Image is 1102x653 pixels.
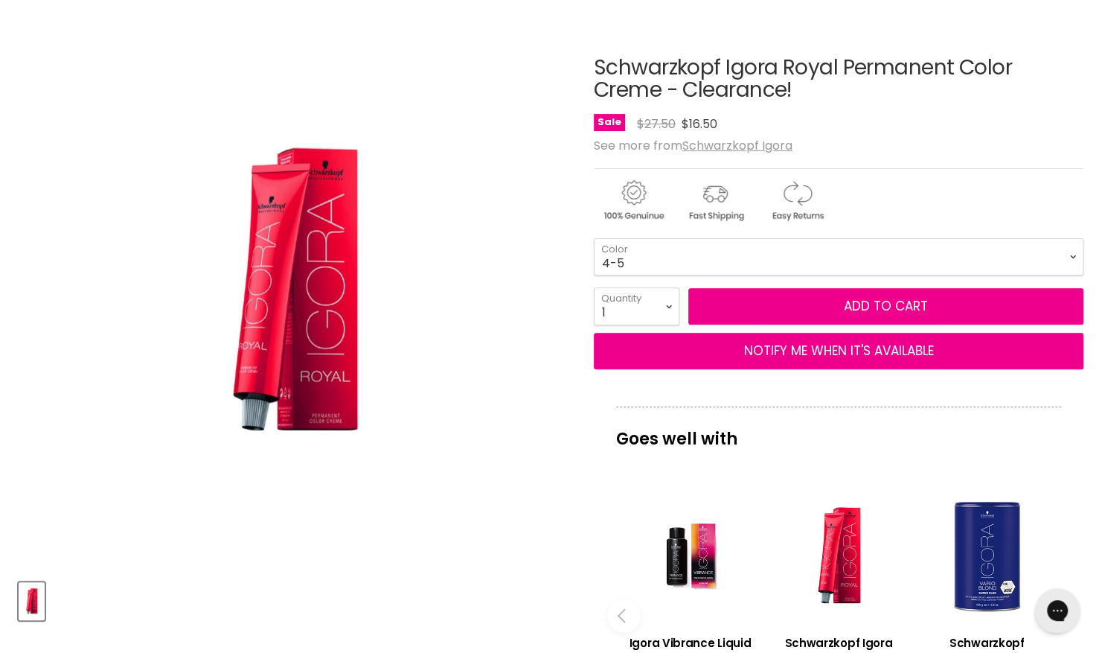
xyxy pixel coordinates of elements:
a: View product:Igora Vibrance Liquid Colour [624,490,757,623]
img: genuine.gif [594,178,673,223]
button: NOTIFY ME WHEN IT'S AVAILABLE [594,333,1083,370]
p: Goes well with [616,407,1061,456]
img: Schwarzkopf Igora Royal Permanent Color Creme - Clearance! [162,97,423,489]
span: Sale [594,114,625,131]
span: $27.50 [637,115,676,133]
div: Product thumbnails [16,578,569,620]
select: Quantity [594,287,679,325]
a: View product:Schwarzkopf Igora Royal Permanent Color Creme [772,490,905,623]
img: shipping.gif [676,178,755,223]
img: Schwarzkopf Igora Royal Permanent Color Creme - Clearance! [20,584,43,619]
button: Add to cart [688,288,1083,325]
span: See more from [594,137,792,154]
span: Add to cart [844,297,928,315]
h1: Schwarzkopf Igora Royal Permanent Color Creme - Clearance! [594,57,1083,103]
a: View product:Schwarzkopf Igora Vario Bleach [920,490,1053,623]
span: $16.50 [682,115,717,133]
a: Schwarzkopf Igora [682,137,792,154]
img: returns.gif [757,178,836,223]
iframe: Gorgias live chat messenger [1028,583,1087,638]
div: Schwarzkopf Igora Royal Permanent Color Creme - Clearance! image. Click or Scroll to Zoom. [19,19,567,568]
button: Schwarzkopf Igora Royal Permanent Color Creme - Clearance! [19,582,45,620]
